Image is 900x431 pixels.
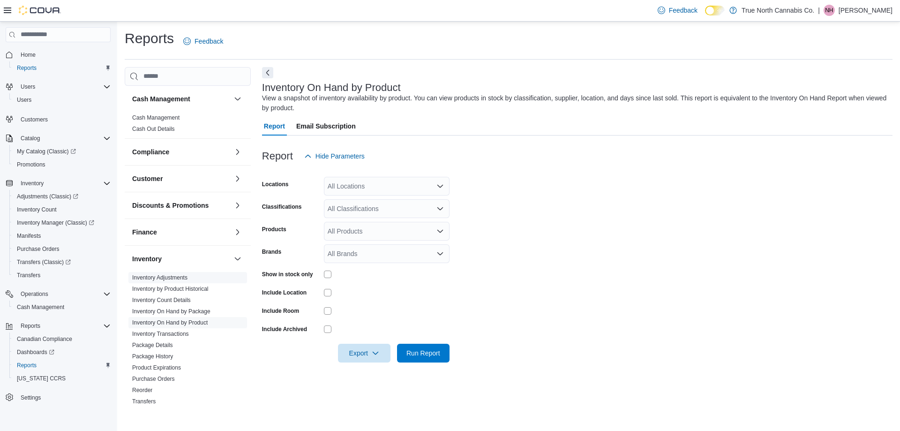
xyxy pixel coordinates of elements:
[132,126,175,132] a: Cash Out Details
[397,344,450,363] button: Run Report
[132,286,209,292] a: Inventory by Product Historical
[232,253,243,265] button: Inventory
[264,117,285,136] span: Report
[2,80,114,93] button: Users
[13,204,111,215] span: Inventory Count
[21,180,44,187] span: Inventory
[818,5,820,16] p: |
[17,193,78,200] span: Adjustments (Classic)
[2,287,114,301] button: Operations
[125,29,174,48] h1: Reports
[132,227,230,237] button: Finance
[824,5,835,16] div: Nathan Hallman
[17,133,111,144] span: Catalog
[13,230,45,242] a: Manifests
[21,135,40,142] span: Catalog
[132,274,187,281] a: Inventory Adjustments
[9,190,114,203] a: Adjustments (Classic)
[17,178,111,189] span: Inventory
[13,270,111,281] span: Transfers
[13,217,111,228] span: Inventory Manager (Classic)
[17,362,37,369] span: Reports
[262,226,286,233] label: Products
[13,191,82,202] a: Adjustments (Classic)
[13,230,111,242] span: Manifests
[262,93,888,113] div: View a snapshot of inventory availability by product. You can view products in stock by classific...
[2,112,114,126] button: Customers
[132,353,173,360] a: Package History
[195,37,223,46] span: Feedback
[262,82,401,93] h3: Inventory On Hand by Product
[180,32,227,51] a: Feedback
[262,271,313,278] label: Show in stock only
[9,269,114,282] button: Transfers
[132,147,230,157] button: Compliance
[705,15,705,16] span: Dark Mode
[13,360,111,371] span: Reports
[17,206,57,213] span: Inventory Count
[17,81,111,92] span: Users
[21,83,35,91] span: Users
[132,297,191,303] a: Inventory Count Details
[17,81,39,92] button: Users
[21,322,40,330] span: Reports
[13,62,111,74] span: Reports
[9,93,114,106] button: Users
[2,48,114,61] button: Home
[262,325,307,333] label: Include Archived
[2,132,114,145] button: Catalog
[344,344,385,363] span: Export
[296,117,356,136] span: Email Subscription
[13,270,44,281] a: Transfers
[19,6,61,15] img: Cova
[2,391,114,404] button: Settings
[13,373,111,384] span: Washington CCRS
[13,94,35,106] a: Users
[9,346,114,359] a: Dashboards
[132,174,230,183] button: Customer
[132,114,180,121] a: Cash Management
[21,51,36,59] span: Home
[132,364,181,371] a: Product Expirations
[436,250,444,257] button: Open list of options
[9,229,114,242] button: Manifests
[839,5,892,16] p: [PERSON_NAME]
[17,133,44,144] button: Catalog
[13,333,76,345] a: Canadian Compliance
[132,227,157,237] h3: Finance
[17,288,52,300] button: Operations
[132,174,163,183] h3: Customer
[13,347,111,358] span: Dashboards
[232,200,243,211] button: Discounts & Promotions
[13,204,60,215] a: Inventory Count
[13,159,111,170] span: Promotions
[21,394,41,401] span: Settings
[132,387,152,393] a: Reorder
[13,146,80,157] a: My Catalog (Classic)
[132,285,209,293] span: Inventory by Product Historical
[13,217,98,228] a: Inventory Manager (Classic)
[13,333,111,345] span: Canadian Compliance
[17,161,45,168] span: Promotions
[132,308,210,315] span: Inventory On Hand by Package
[17,272,40,279] span: Transfers
[132,201,209,210] h3: Discounts & Promotions
[2,177,114,190] button: Inventory
[9,372,114,385] button: [US_STATE] CCRS
[132,94,190,104] h3: Cash Management
[232,93,243,105] button: Cash Management
[13,373,69,384] a: [US_STATE] CCRS
[13,360,40,371] a: Reports
[17,49,39,60] a: Home
[17,49,111,60] span: Home
[132,147,169,157] h3: Compliance
[436,227,444,235] button: Open list of options
[132,398,156,405] span: Transfers
[705,6,725,15] input: Dark Mode
[17,96,31,104] span: Users
[654,1,701,20] a: Feedback
[262,151,293,162] h3: Report
[13,62,40,74] a: Reports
